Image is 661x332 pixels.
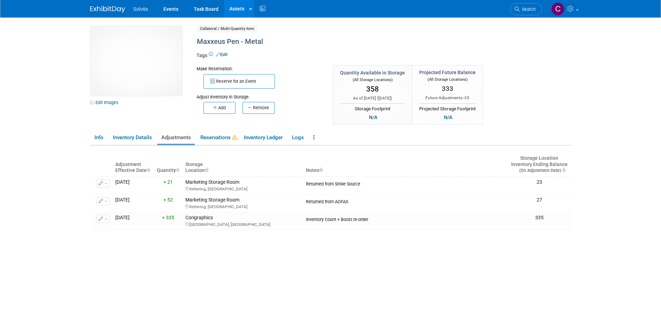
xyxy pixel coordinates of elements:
div: (All Storage Locations) [340,76,405,83]
div: Marketing Storage Room [185,197,300,210]
td: [DATE] [113,195,154,212]
a: Inventory Details [109,132,156,144]
span: [DATE] [378,96,391,101]
span: + 335 [162,215,174,220]
td: [DATE] [113,177,154,195]
span: 358 [366,85,379,93]
div: Kettering, [GEOGRAPHIC_DATA] [185,203,300,210]
a: Edit [216,52,228,57]
a: Logs [288,132,308,144]
div: N/A [442,113,454,121]
img: View Images [90,26,182,96]
th: Storage Location : activate to sort column ascending [183,152,303,177]
button: Reserve for an Event [203,74,275,89]
button: Add [203,102,236,114]
div: [GEOGRAPHIC_DATA], [GEOGRAPHIC_DATA] [185,221,300,227]
div: Adjust Inventory in Storage: [197,89,323,100]
div: Marketing Storage Room [185,179,300,192]
div: Projected Future Balance [419,69,476,76]
th: Quantity : activate to sort column ascending [154,152,183,177]
div: Returned from AOFAS [306,197,505,205]
a: Reservations [196,132,238,144]
div: 27 [510,197,568,203]
span: Solvita [133,6,148,12]
div: (All Storage Locations) [419,76,476,82]
span: (On Adjustment Date) [513,168,561,173]
span: 333 [442,85,453,93]
img: ExhibitDay [90,6,125,13]
th: Adjustment Effective Date : activate to sort column ascending [113,152,154,177]
div: Make Reservation: [197,65,323,72]
div: Storage Footprint [340,103,405,112]
a: Info [90,132,107,144]
span: + 21 [163,179,173,185]
div: Kettering, [GEOGRAPHIC_DATA] [185,185,300,192]
th: Notes : activate to sort column ascending [303,152,508,177]
div: Inventory Count + Boost re-order [306,215,505,222]
div: As of [DATE] ( ) [340,95,405,101]
div: 335 [510,215,568,221]
span: Search [520,7,536,12]
span: Collateral / Multi-Quantity Item [197,25,258,32]
span: -25 [463,95,469,100]
th: Storage LocationInventory Ending Balance (On Adjustment Date) : activate to sort column ascending [508,152,571,177]
div: N/A [367,113,379,121]
div: Quantity Available in Storage [340,69,405,76]
button: Remove [243,102,275,114]
div: 23 [510,179,568,185]
img: Cindy Miller [551,2,564,16]
a: Inventory Ledger [240,132,286,144]
div: Future Adjustments: [419,95,476,101]
span: + 52 [163,197,173,203]
td: [DATE] [113,212,154,230]
div: Returned from Smile Source [306,179,505,187]
div: Tags [197,52,514,64]
a: Edit Images [90,98,121,107]
div: Maxxeus Pen - Metal [194,35,514,48]
a: Search [510,3,542,15]
div: Corigraphics [185,215,300,227]
div: Projected Storage Footprint [419,103,476,112]
a: Adjustments [157,132,195,144]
